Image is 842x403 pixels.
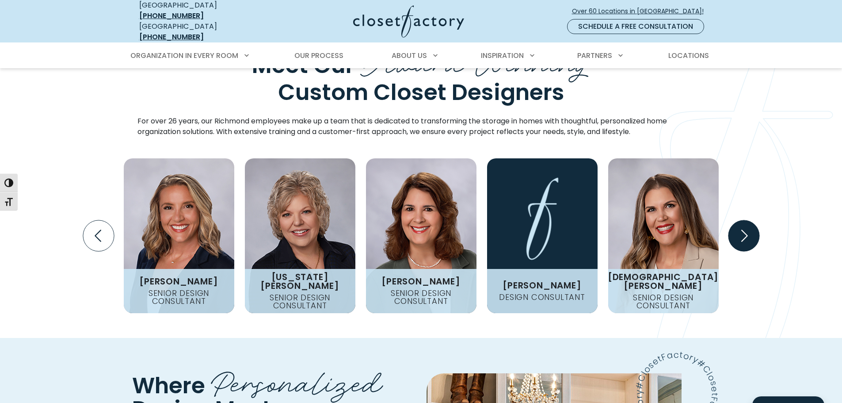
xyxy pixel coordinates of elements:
span: Partners [577,50,612,61]
img: Closet Factory Logo [353,5,464,38]
button: Next slide [725,217,763,255]
span: Locations [668,50,709,61]
span: Our Process [294,50,343,61]
span: Custom Closet Designers [278,77,564,108]
span: Inspiration [481,50,524,61]
a: [PHONE_NUMBER] [139,11,204,21]
h4: Senior Design Consultant [608,294,719,310]
img: Erin Riffe Closet Factory Designer Richmond [124,158,234,313]
p: For over 26 years, our Richmond employees make up a team that is dedicated to transforming the st... [137,116,705,137]
a: Over 60 Locations in [GEOGRAPHIC_DATA]! [571,4,711,19]
h3: [US_STATE][PERSON_NAME] [245,273,355,290]
img: Jennifer Beyer [487,158,598,313]
img: Kristen Loren Closet Factory Designer Richmond [608,158,719,313]
span: Where [132,370,205,401]
div: [GEOGRAPHIC_DATA] [139,21,267,42]
nav: Primary Menu [124,43,718,68]
span: Over 60 Locations in [GEOGRAPHIC_DATA]! [572,7,711,16]
h3: [PERSON_NAME] [136,277,221,286]
h4: Design Consultant [495,293,589,301]
button: Previous slide [80,217,118,255]
img: Jenny Levet Closet Factory Designer Richmond [366,158,476,313]
span: Meet Our [252,50,354,81]
span: Organization in Every Room [130,50,238,61]
a: Schedule a Free Consultation [567,19,704,34]
a: [PHONE_NUMBER] [139,32,204,42]
h4: Senior Design Consultant [124,289,234,305]
img: Georgia Kukoski Closet Factory Designer Richmond [245,158,355,313]
h4: Senior Design Consultant [366,289,476,305]
h4: Senior Design Consultant [245,294,355,310]
h3: [DEMOGRAPHIC_DATA][PERSON_NAME] [604,273,722,290]
span: About Us [392,50,427,61]
h3: [PERSON_NAME] [499,281,585,290]
h3: [PERSON_NAME] [378,277,464,286]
